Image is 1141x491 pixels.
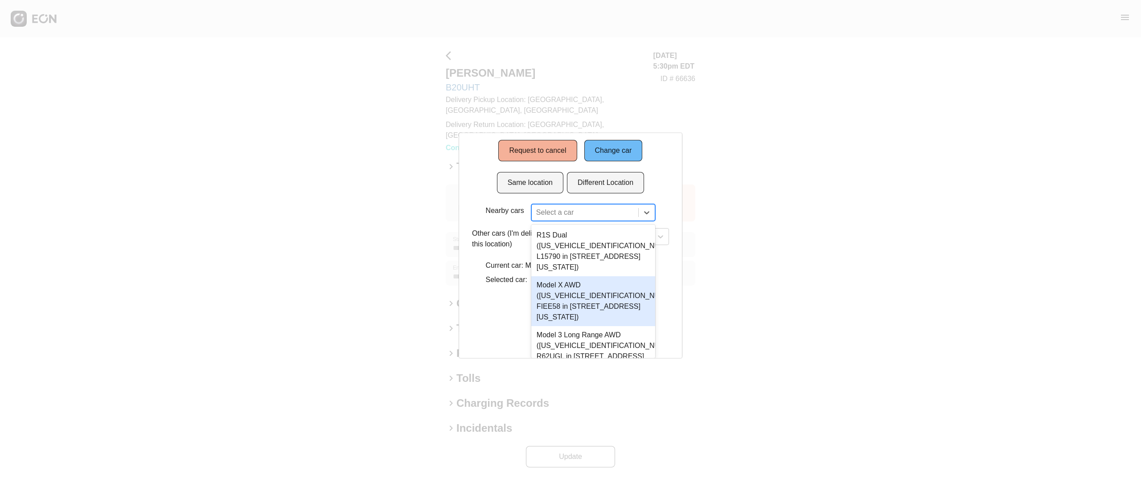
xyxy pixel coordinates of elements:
[472,228,566,250] p: Other cars (I'm delivering to this location)
[531,276,655,326] div: Model X AWD ([US_VEHICLE_IDENTIFICATION_NUMBER] FIEE58 in [STREET_ADDRESS][US_STATE])
[486,274,656,285] p: Selected car:
[486,205,524,216] p: Nearby cars
[497,172,563,193] button: Same location
[531,326,655,376] div: Model 3 Long Range AWD ([US_VEHICLE_IDENTIFICATION_NUMBER] R62UGL in [STREET_ADDRESS][US_STATE])
[567,172,644,193] button: Different Location
[531,226,655,276] div: R1S Dual ([US_VEHICLE_IDENTIFICATION_NUMBER] L15790 in [STREET_ADDRESS][US_STATE])
[499,140,577,161] button: Request to cancel
[584,140,643,161] button: Change car
[486,260,656,271] p: Current car: Model Y Long Range (B20UHT in 10451)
